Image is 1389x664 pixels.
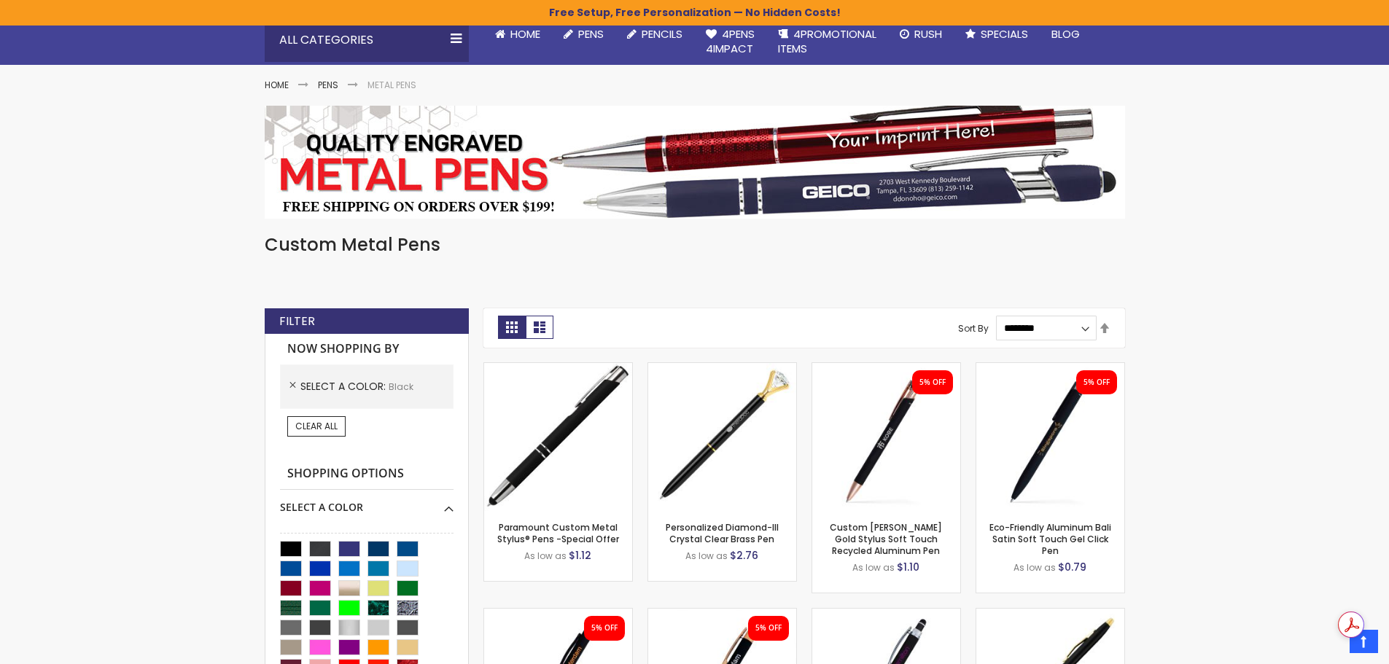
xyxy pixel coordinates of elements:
a: Personalized Diamond-III Crystal Clear Brass Pen [666,521,779,545]
span: Home [510,26,540,42]
div: 5% OFF [755,623,782,633]
h1: Custom Metal Pens [265,233,1125,257]
span: 4PROMOTIONAL ITEMS [778,26,876,56]
a: Paramount Custom Soft Touch® Metal Pens with Stylus - Special Offer-Black [484,362,632,375]
span: $1.10 [897,560,919,574]
span: Specials [981,26,1028,42]
a: Paramount Custom Metal Stylus® Pens -Special Offer [497,521,619,545]
span: Pencils [642,26,682,42]
span: Rush [914,26,942,42]
a: Pencils [615,18,694,50]
div: 5% OFF [919,378,946,388]
a: Pens [318,79,338,91]
a: Personalized Diamond-III Crystal Clear Brass Pen-Black [648,362,796,375]
a: Cooper Deluxe Metal Pen w/Gold Trim-Black [976,608,1124,620]
a: Eco-Friendly Aluminum Bali Satin Soft Touch Gel Click Pen-Black [976,362,1124,375]
span: Blog [1051,26,1080,42]
a: Custom [PERSON_NAME] Gold Stylus Soft Touch Recycled Aluminum Pen [830,521,942,557]
span: As low as [685,550,728,562]
a: Rush [888,18,954,50]
a: 4PROMOTIONALITEMS [766,18,888,66]
a: 4Pens4impact [694,18,766,66]
a: Home [483,18,552,50]
a: Pens [552,18,615,50]
span: Select A Color [300,379,389,394]
a: Home [265,79,289,91]
a: Personalized Copper Penny Stylus Satin Soft Touch Click Metal Pen-Black [648,608,796,620]
img: Metal Pens [265,106,1125,219]
strong: Filter [279,313,315,329]
a: Promotional Hope Stylus Satin Soft Touch Click Metal Pen-Black [812,608,960,620]
span: Pens [578,26,604,42]
span: As low as [524,550,567,562]
span: Black [389,380,413,393]
a: Clear All [287,416,346,437]
span: $2.76 [730,548,758,563]
span: As low as [852,561,895,574]
a: Custom Lexi Rose Gold Stylus Soft Touch Recycled Aluminum Pen-Black [812,362,960,375]
a: Blog [1040,18,1092,50]
span: $0.79 [1058,560,1086,574]
span: $1.12 [569,548,591,563]
div: Select A Color [280,490,454,515]
a: Eco-Friendly Aluminum Bali Satin Soft Touch Gel Click Pen [989,521,1111,557]
img: Paramount Custom Soft Touch® Metal Pens with Stylus - Special Offer-Black [484,363,632,511]
strong: Shopping Options [280,458,454,490]
strong: Grid [498,316,526,339]
span: As low as [1013,561,1056,574]
span: 4Pens 4impact [706,26,755,56]
div: 5% OFF [591,623,618,633]
span: Clear All [295,420,338,432]
div: 5% OFF [1083,378,1110,388]
strong: Now Shopping by [280,334,454,364]
strong: Metal Pens [367,79,416,91]
a: Specials [954,18,1040,50]
a: Custom Recycled Fleetwood Stylus Satin Soft Touch Gel Click Pen-Black [484,608,632,620]
label: Sort By [958,321,989,334]
div: All Categories [265,18,469,62]
img: Eco-Friendly Aluminum Bali Satin Soft Touch Gel Click Pen-Black [976,363,1124,511]
img: Custom Lexi Rose Gold Stylus Soft Touch Recycled Aluminum Pen-Black [812,363,960,511]
img: Personalized Diamond-III Crystal Clear Brass Pen-Black [648,363,796,511]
